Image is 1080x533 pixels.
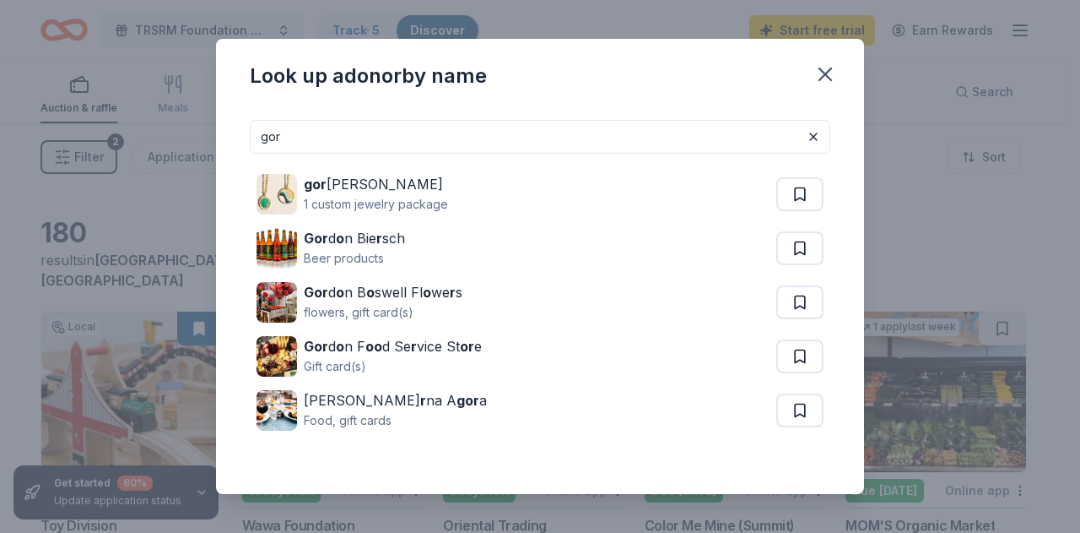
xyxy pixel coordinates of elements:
strong: r [376,230,382,247]
strong: o [423,284,431,301]
div: Food, gift cards [304,411,487,431]
img: Image for Gordon Boswell Flowers [256,282,297,323]
input: Search [250,120,830,154]
strong: o [366,284,375,301]
strong: gor [304,176,327,193]
img: Image for Gordon Biersch [256,228,297,269]
strong: o [336,230,344,247]
strong: gor [456,392,479,409]
img: Image for Taverna Agora [256,390,297,431]
div: d n B swell Fl we s [304,282,462,302]
div: Beer products [304,248,405,269]
strong: o [336,338,344,355]
strong: or [460,338,474,355]
div: Gift card(s) [304,356,482,377]
strong: oo [365,338,382,355]
img: Image for gorjana [256,174,297,215]
div: d n F d Se vice St e [304,336,482,356]
div: Look up a donor by name [250,63,487,90]
strong: Gor [304,230,328,247]
strong: r [411,338,417,355]
strong: Gor [304,338,328,355]
strong: o [336,284,344,301]
strong: r [450,284,456,301]
img: Image for Gordon Food Service Store [256,336,297,377]
div: d n Bie sch [304,228,405,248]
div: [PERSON_NAME] na A a [304,390,487,411]
div: 1 custom jewelry package [304,194,448,215]
div: [PERSON_NAME] [304,174,448,194]
strong: r [420,392,426,409]
div: flowers, gift card(s) [304,302,462,323]
strong: Gor [304,284,328,301]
